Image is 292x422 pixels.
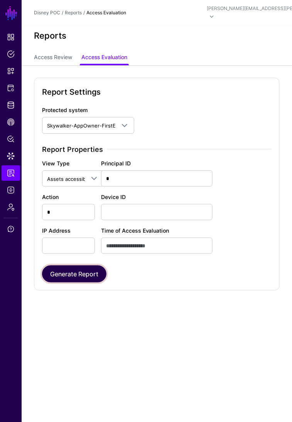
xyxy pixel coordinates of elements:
[34,10,60,15] a: Disney POC
[47,176,123,182] span: Assets accessible to a Principal
[60,9,65,16] div: /
[2,131,20,147] a: Policy Lens
[2,63,20,79] a: Snippets
[42,145,107,154] span: Report Properties
[34,51,72,65] a: Access Review
[7,101,15,109] span: Identity Data Fabric
[34,31,66,41] h2: Reports
[2,80,20,96] a: Protected Systems
[101,226,169,235] label: Time of Access Evaluation
[42,86,272,98] h2: Report Settings
[2,114,20,130] a: CAEP Hub
[82,9,86,16] div: /
[47,123,133,129] span: Skywalker-AppOwner-FirstExample
[2,182,20,198] a: Logs
[2,148,20,164] a: Data Lens
[42,265,106,282] button: Generate Report
[7,84,15,92] span: Protected Systems
[7,152,15,160] span: Data Lens
[7,203,15,211] span: Admin
[81,51,127,65] a: Access Evaluation
[7,135,15,143] span: Policy Lens
[42,226,71,235] label: IP Address
[2,165,20,181] a: Reports
[2,199,20,215] a: Admin
[2,46,20,62] a: Policies
[65,10,82,15] a: Reports
[2,29,20,45] a: Dashboard
[5,5,18,22] a: SGNL
[42,106,88,114] label: Protected system
[42,193,59,201] label: Action
[7,186,15,194] span: Logs
[7,33,15,41] span: Dashboard
[42,159,69,167] label: View Type
[101,193,126,201] label: Device ID
[86,10,126,15] strong: Access Evaluation
[7,118,15,126] span: CAEP Hub
[7,169,15,177] span: Reports
[101,159,131,167] label: Principal ID
[7,225,15,233] span: Support
[7,50,15,58] span: Policies
[7,67,15,75] span: Snippets
[2,97,20,113] a: Identity Data Fabric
